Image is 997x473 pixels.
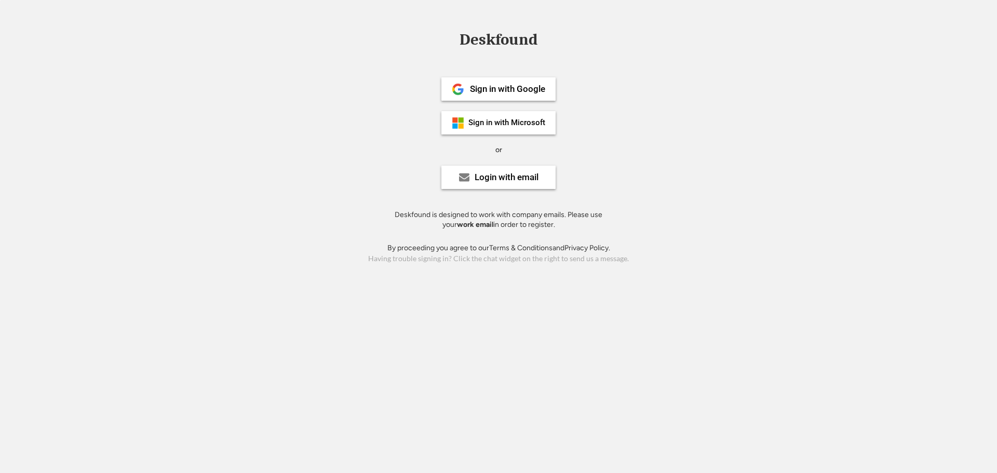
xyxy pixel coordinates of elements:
[475,173,538,182] div: Login with email
[470,85,545,93] div: Sign in with Google
[452,83,464,96] img: 1024px-Google__G__Logo.svg.png
[382,210,615,230] div: Deskfound is designed to work with company emails. Please use your in order to register.
[468,119,545,127] div: Sign in with Microsoft
[489,244,553,252] a: Terms & Conditions
[454,32,543,48] div: Deskfound
[564,244,610,252] a: Privacy Policy.
[452,117,464,129] img: ms-symbollockup_mssymbol_19.png
[457,220,493,229] strong: work email
[495,145,502,155] div: or
[387,243,610,253] div: By proceeding you agree to our and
